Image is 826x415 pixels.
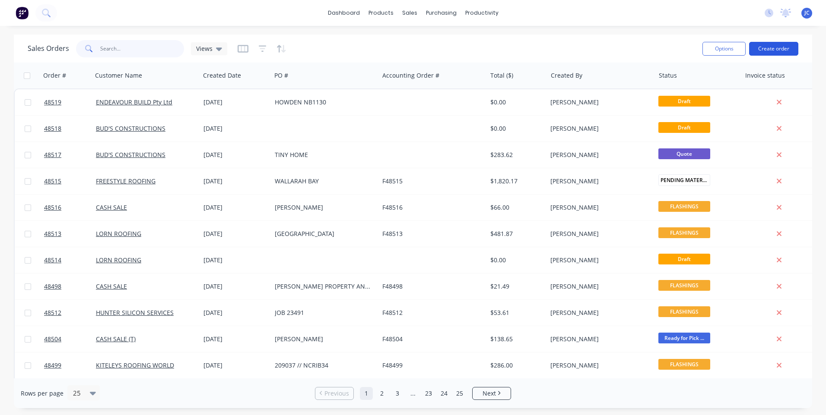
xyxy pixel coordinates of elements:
span: Draft [658,96,710,107]
div: $0.00 [490,256,541,264]
ul: Pagination [311,387,515,400]
div: [PERSON_NAME] [550,361,646,370]
span: 48518 [44,124,61,133]
div: $66.00 [490,203,541,212]
span: 48499 [44,361,61,370]
a: Page 3 [391,387,404,400]
a: 48498 [44,274,96,299]
span: 48519 [44,98,61,107]
div: [GEOGRAPHIC_DATA] [275,230,371,238]
div: products [364,6,398,19]
img: Factory [16,6,29,19]
span: Draft [658,122,710,133]
div: [PERSON_NAME] [550,308,646,317]
span: Rows per page [21,389,64,398]
div: purchasing [422,6,461,19]
span: 48514 [44,256,61,264]
div: F48504 [382,335,478,343]
span: Ready for Pick ... [658,333,710,343]
a: Jump forward [407,387,419,400]
div: [PERSON_NAME] [550,230,646,238]
span: Draft [658,254,710,264]
a: Next page [473,389,511,398]
div: [DATE] [203,256,268,264]
div: [DATE] [203,151,268,159]
span: 48515 [44,177,61,185]
div: $286.00 [490,361,541,370]
div: [PERSON_NAME] [550,98,646,107]
div: [PERSON_NAME] [550,203,646,212]
span: FLASHINGS [658,359,710,370]
span: Next [483,389,496,398]
a: BUD'S CONSTRUCTIONS [96,151,165,159]
div: $283.62 [490,151,541,159]
div: F48499 [382,361,478,370]
div: [PERSON_NAME] [275,335,371,343]
span: 48516 [44,203,61,212]
div: F48516 [382,203,478,212]
a: Page 23 [422,387,435,400]
span: 48512 [44,308,61,317]
a: LORN ROOFING [96,256,141,264]
span: 48504 [44,335,61,343]
input: Search... [100,40,184,57]
a: 48512 [44,300,96,326]
span: Quote [658,148,710,159]
span: JC [804,9,810,17]
div: F48512 [382,308,478,317]
a: 48515 [44,168,96,194]
div: Status [659,71,677,80]
div: [DATE] [203,124,268,133]
a: CASH SALE [96,282,127,290]
div: WALLARAH BAY [275,177,371,185]
a: FREESTYLE ROOFING [96,177,156,185]
span: 48498 [44,282,61,291]
div: Accounting Order # [382,71,439,80]
a: CASH SALE (T) [96,335,136,343]
div: [PERSON_NAME] [550,124,646,133]
div: HOWDEN NB1130 [275,98,371,107]
div: $1,820.17 [490,177,541,185]
a: 48517 [44,142,96,168]
div: Total ($) [490,71,513,80]
div: [DATE] [203,177,268,185]
div: TINY HOME [275,151,371,159]
a: Page 25 [453,387,466,400]
button: Create order [749,42,798,56]
div: JOB 23491 [275,308,371,317]
div: [DATE] [203,98,268,107]
span: 48517 [44,151,61,159]
div: [PERSON_NAME] PROPERTY AND BUILDING SERVICES [275,282,371,291]
span: PENDING MATERIA... [658,174,710,186]
div: productivity [461,6,503,19]
a: 48518 [44,116,96,141]
div: [DATE] [203,203,268,212]
a: Page 2 [375,387,388,400]
span: FLASHINGS [658,306,710,317]
span: FLASHINGS [658,280,710,291]
div: [PERSON_NAME] [550,177,646,185]
div: Created Date [203,71,241,80]
div: Order # [43,71,66,80]
a: KITELEYS ROOFING WORLD [96,361,174,369]
span: Previous [324,389,349,398]
a: 48499 [44,352,96,378]
div: [PERSON_NAME] [550,335,646,343]
div: Invoice status [745,71,785,80]
div: [DATE] [203,282,268,291]
span: FLASHINGS [658,201,710,212]
div: F48515 [382,177,478,185]
div: [PERSON_NAME] [550,282,646,291]
div: sales [398,6,422,19]
a: ENDEAVOUR BUILD Pty Ltd [96,98,172,106]
a: 48516 [44,195,96,220]
a: 48513 [44,221,96,247]
div: $481.87 [490,230,541,238]
div: $21.49 [490,282,541,291]
div: [DATE] [203,335,268,343]
div: [PERSON_NAME] [550,256,646,264]
span: Views [196,44,213,53]
div: $0.00 [490,98,541,107]
a: BUD'S CONSTRUCTIONS [96,124,165,132]
a: Page 24 [438,387,451,400]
